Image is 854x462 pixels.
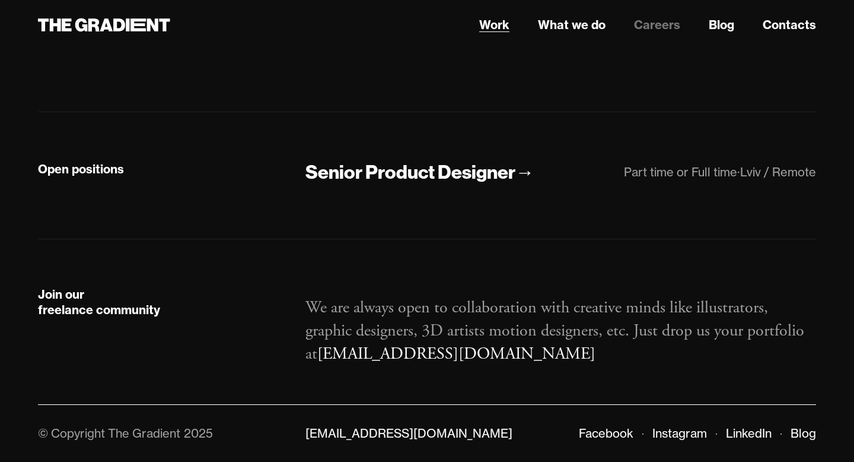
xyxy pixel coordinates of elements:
a: Senior Product Designer→ [305,160,534,185]
a: Facebook [579,426,633,441]
a: Blog [709,16,734,34]
a: LinkedIn [726,426,772,441]
div: 2025 [184,426,213,441]
a: What we do [538,16,606,34]
a: [EMAIL_ADDRESS][DOMAIN_NAME] [317,343,595,365]
a: Contacts [763,16,816,34]
div: · [737,164,740,179]
strong: Open positions [38,162,124,176]
strong: Join our freelance community [38,287,160,317]
a: [EMAIL_ADDRESS][DOMAIN_NAME] [305,426,512,441]
p: We are always open to collaboration with creative minds like illustrators, graphic designers, 3D ... [305,296,816,366]
a: Careers [634,16,680,34]
div: Senior Product Designer [305,160,515,185]
div: → [515,160,534,185]
a: Work [479,16,509,34]
div: Part time or Full time [624,164,737,179]
div: Lviv / Remote [740,164,816,179]
a: Instagram [652,426,707,441]
div: © Copyright The Gradient [38,426,180,441]
a: Blog [791,426,816,441]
